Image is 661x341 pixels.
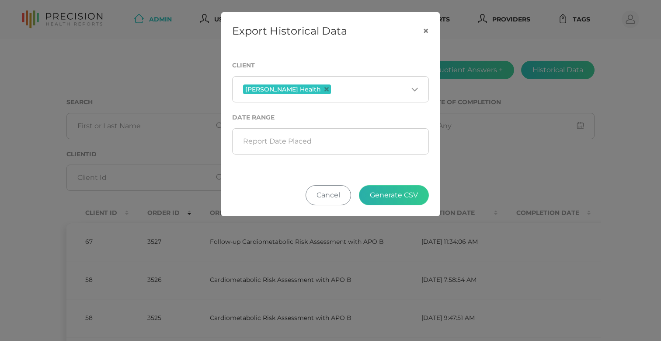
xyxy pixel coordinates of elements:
[333,84,408,95] input: Search for option
[232,76,429,102] div: Search for option
[306,185,351,205] button: Cancel
[232,114,275,121] label: Date Range
[245,86,321,92] span: [PERSON_NAME] Health
[232,23,347,39] h5: Export Historical Data
[412,13,439,49] button: Close
[232,128,429,155] input: Report Date Placed
[324,87,329,91] button: Deselect Hancock Health
[232,62,255,69] label: Client
[359,185,429,205] button: Generate CSV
